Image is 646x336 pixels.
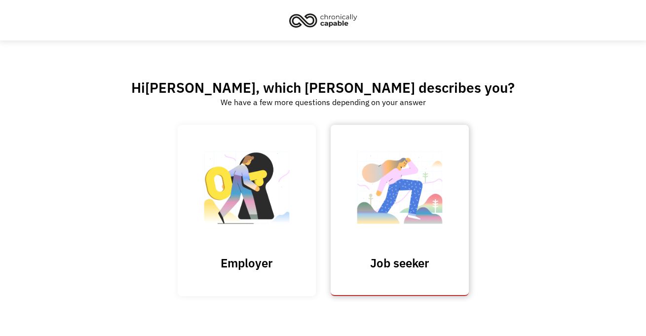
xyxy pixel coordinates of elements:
[331,125,469,296] a: Job seeker
[145,78,256,97] span: [PERSON_NAME]
[286,9,360,31] img: Chronically Capable logo
[131,79,515,96] h2: Hi , which [PERSON_NAME] describes you?
[221,96,426,108] div: We have a few more questions depending on your answer
[178,125,316,297] input: Submit
[350,256,449,270] h3: Job seeker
